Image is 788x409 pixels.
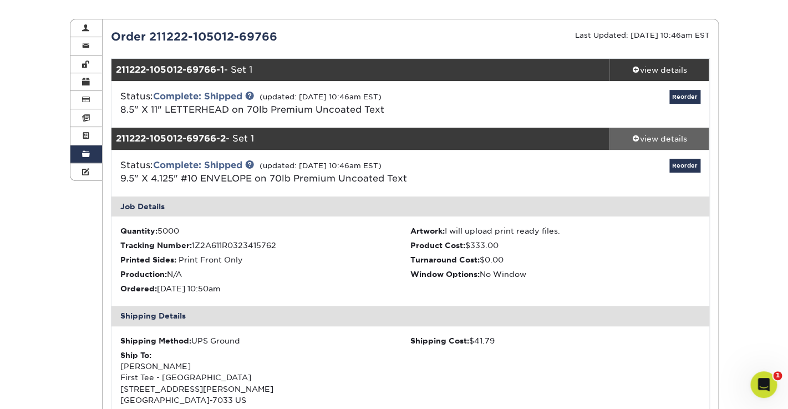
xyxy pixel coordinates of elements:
[153,91,242,102] a: Complete: Shipped
[111,128,609,150] div: - Set 1
[609,59,709,81] a: view details
[120,284,157,293] strong: Ordered:
[120,283,410,294] li: [DATE] 10:50am
[410,270,480,279] strong: Window Options:
[260,93,382,101] small: (updated: [DATE] 10:46am EST)
[410,255,480,264] strong: Turnaround Cost:
[120,255,176,264] strong: Printed Sides:
[120,351,151,360] strong: Ship To:
[120,173,407,184] a: 9.5" X 4.125" #10 ENVELOPE on 70lb Premium Uncoated Text
[410,225,700,236] li: I will upload print ready files.
[112,159,510,185] div: Status:
[609,133,709,144] div: view details
[669,159,700,173] a: Reorder
[112,90,510,117] div: Status:
[410,336,469,345] strong: Shipping Cost:
[120,350,410,406] div: [PERSON_NAME] First Tee - [GEOGRAPHIC_DATA] [STREET_ADDRESS][PERSON_NAME] [GEOGRAPHIC_DATA]-7033 US
[120,336,191,345] strong: Shipping Method:
[153,160,242,170] a: Complete: Shipped
[192,241,276,250] span: 1Z2A611R0323415762
[111,59,609,81] div: - Set 1
[120,270,167,279] strong: Production:
[260,161,382,170] small: (updated: [DATE] 10:46am EST)
[179,255,243,264] span: Print Front Only
[609,64,709,75] div: view details
[120,335,410,346] div: UPS Ground
[750,371,777,398] iframe: Intercom live chat
[111,196,709,216] div: Job Details
[103,28,410,45] div: Order 211222-105012-69766
[773,371,782,380] span: 1
[410,226,445,235] strong: Artwork:
[669,90,700,104] a: Reorder
[120,269,410,280] li: N/A
[116,64,224,75] strong: 211222-105012-69766-1
[111,306,709,326] div: Shipping Details
[575,31,710,39] small: Last Updated: [DATE] 10:46am EST
[410,335,700,346] div: $41.79
[120,104,384,115] a: 8.5" X 11" LETTERHEAD on 70lb Premium Uncoated Text
[410,254,700,265] li: $0.00
[116,133,226,144] strong: 211222-105012-69766-2
[410,269,700,280] li: No Window
[120,226,157,235] strong: Quantity:
[3,375,94,405] iframe: Google Customer Reviews
[120,241,192,250] strong: Tracking Number:
[120,225,410,236] li: 5000
[609,128,709,150] a: view details
[410,241,465,250] strong: Product Cost:
[410,240,700,251] li: $333.00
